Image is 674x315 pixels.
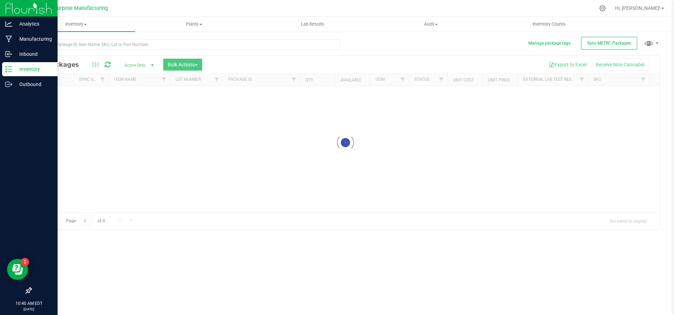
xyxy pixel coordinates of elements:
[587,41,631,46] span: Sync METRC Packages
[581,37,637,50] button: Sync METRC Packages
[523,21,575,27] span: Inventory Counts
[21,258,29,266] iframe: Resource center unread badge
[12,20,54,28] p: Analytics
[615,5,661,11] span: Hi, [PERSON_NAME]!
[135,17,253,32] a: Plants
[372,17,490,32] a: Audit
[12,50,54,58] p: Inbound
[598,5,607,12] div: Manage settings
[12,35,54,43] p: Manufacturing
[253,17,372,32] a: Lab Results
[35,5,108,11] span: Greater Purpose Manufacturing
[5,81,12,88] inline-svg: Outbound
[3,307,54,312] p: [DATE]
[3,300,54,307] p: 10:40 AM EDT
[5,20,12,27] inline-svg: Analytics
[136,21,253,27] span: Plants
[7,259,28,280] iframe: Resource center
[291,21,334,27] span: Lab Results
[17,17,135,32] a: Inventory
[5,66,12,73] inline-svg: Inventory
[12,80,54,88] p: Outbound
[528,40,570,46] button: Manage package tags
[12,65,54,73] p: Inventory
[5,51,12,58] inline-svg: Inbound
[490,17,608,32] a: Inventory Counts
[5,35,12,42] inline-svg: Manufacturing
[372,21,490,27] span: Audit
[31,39,340,50] input: Search Package ID, Item Name, SKU, Lot or Part Number...
[17,21,135,27] span: Inventory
